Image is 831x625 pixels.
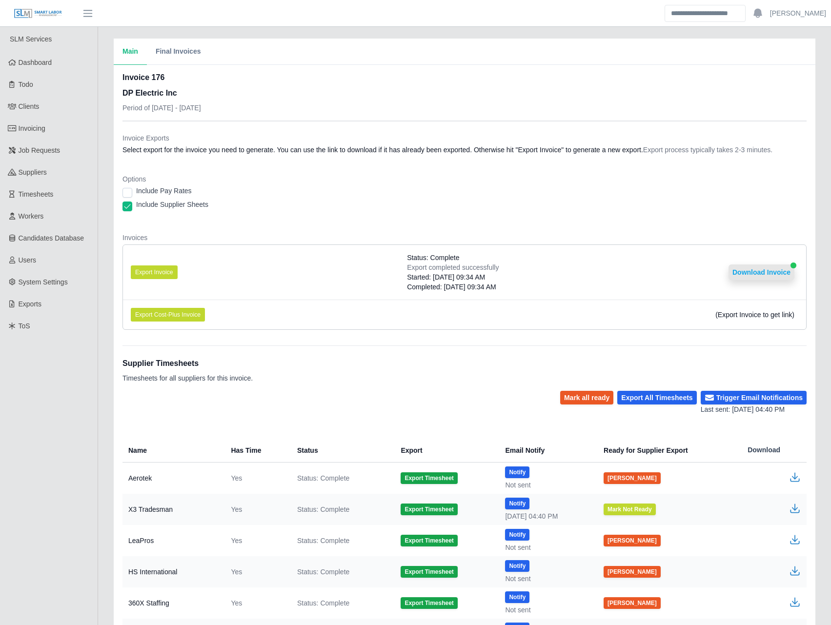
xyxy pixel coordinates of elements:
[122,463,223,494] td: Aerotek
[665,5,746,22] input: Search
[223,587,289,619] td: Yes
[19,234,84,242] span: Candidates Database
[19,81,33,88] span: Todo
[19,146,61,154] span: Job Requests
[401,472,457,484] button: Export Timesheet
[505,480,588,490] div: Not sent
[505,560,529,572] button: Notify
[407,282,499,292] div: Completed: [DATE] 09:34 AM
[596,438,740,463] th: Ready for Supplier Export
[223,438,289,463] th: Has Time
[122,587,223,619] td: 360X Staffing
[19,102,40,110] span: Clients
[223,556,289,587] td: Yes
[497,438,596,463] th: Email Notify
[122,438,223,463] th: Name
[560,391,613,404] button: Mark all ready
[19,168,47,176] span: Suppliers
[401,535,457,546] button: Export Timesheet
[604,535,661,546] button: [PERSON_NAME]
[19,256,37,264] span: Users
[740,438,807,463] th: Download
[393,438,497,463] th: Export
[407,253,459,262] span: Status: Complete
[14,8,62,19] img: SLM Logo
[122,556,223,587] td: HS International
[729,264,794,280] button: Download Invoice
[770,8,826,19] a: [PERSON_NAME]
[19,212,44,220] span: Workers
[136,200,208,209] label: Include Supplier Sheets
[505,591,529,603] button: Notify
[19,124,45,132] span: Invoicing
[122,358,253,369] h1: Supplier Timesheets
[505,529,529,541] button: Notify
[505,605,588,615] div: Not sent
[505,511,588,521] div: [DATE] 04:40 PM
[297,504,349,514] span: Status: Complete
[131,265,178,279] button: Export Invoice
[122,494,223,525] td: X3 Tradesman
[401,504,457,515] button: Export Timesheet
[617,391,696,404] button: Export All Timesheets
[131,308,205,322] button: Export Cost-Plus Invoice
[122,525,223,556] td: LeaPros
[147,39,210,65] button: Final Invoices
[715,311,794,319] span: (Export Invoice to get link)
[505,543,588,552] div: Not sent
[701,404,807,415] div: Last sent: [DATE] 04:40 PM
[701,391,807,404] button: Trigger Email Notifications
[10,35,52,43] span: SLM Services
[505,574,588,584] div: Not sent
[223,525,289,556] td: Yes
[19,278,68,286] span: System Settings
[297,598,349,608] span: Status: Complete
[122,233,807,242] dt: Invoices
[407,272,499,282] div: Started: [DATE] 09:34 AM
[19,300,41,308] span: Exports
[643,146,772,154] span: Export process typically takes 2-3 minutes.
[114,39,147,65] button: Main
[297,536,349,545] span: Status: Complete
[19,322,30,330] span: ToS
[297,567,349,577] span: Status: Complete
[136,186,192,196] label: Include Pay Rates
[122,174,807,184] dt: Options
[604,597,661,609] button: [PERSON_NAME]
[729,268,794,276] a: Download Invoice
[604,504,656,515] button: Mark Not Ready
[122,145,807,155] dd: Select export for the invoice you need to generate. You can use the link to download if it has al...
[297,473,349,483] span: Status: Complete
[223,494,289,525] td: Yes
[122,373,253,383] p: Timesheets for all suppliers for this invoice.
[407,262,499,272] div: Export completed successfully
[122,72,201,83] h2: Invoice 176
[122,103,201,113] p: Period of [DATE] - [DATE]
[122,133,807,143] dt: Invoice Exports
[505,498,529,509] button: Notify
[19,59,52,66] span: Dashboard
[289,438,393,463] th: Status
[122,87,201,99] h3: DP Electric Inc
[604,566,661,578] button: [PERSON_NAME]
[401,566,457,578] button: Export Timesheet
[401,597,457,609] button: Export Timesheet
[604,472,661,484] button: [PERSON_NAME]
[19,190,54,198] span: Timesheets
[505,466,529,478] button: Notify
[223,463,289,494] td: Yes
